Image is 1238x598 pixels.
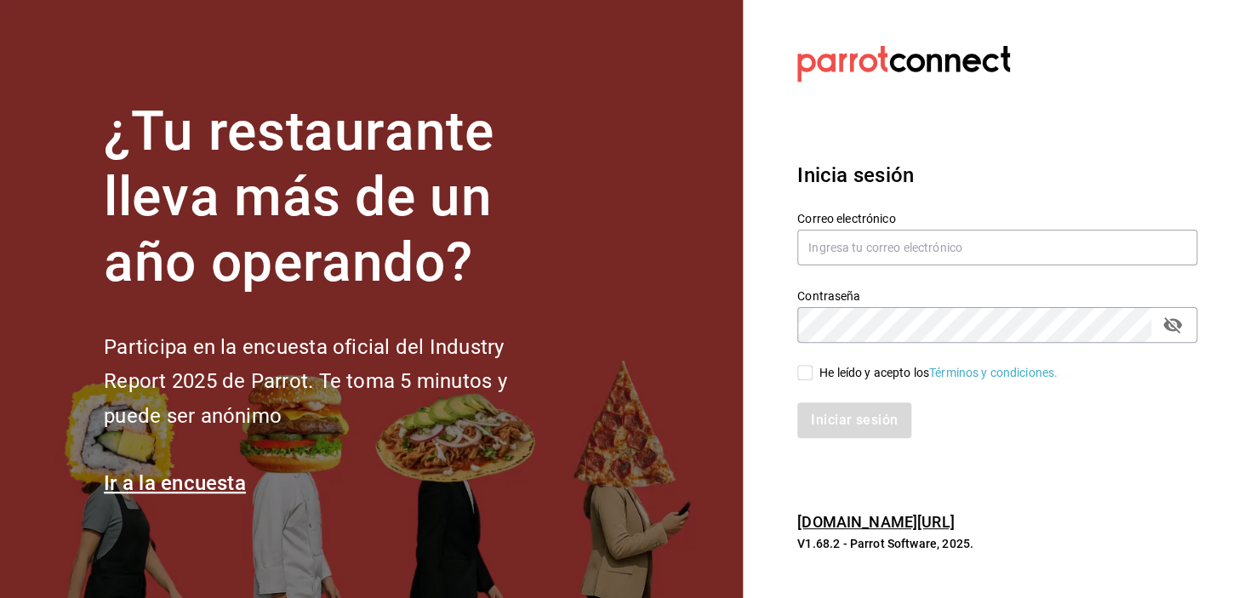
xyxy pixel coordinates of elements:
button: passwordField [1158,310,1187,339]
input: Ingresa tu correo electrónico [797,230,1197,265]
h2: Participa en la encuesta oficial del Industry Report 2025 de Parrot. Te toma 5 minutos y puede se... [104,330,563,434]
label: Correo electrónico [797,213,1197,225]
a: Términos y condiciones. [929,366,1058,379]
p: V1.68.2 - Parrot Software, 2025. [797,535,1197,552]
a: Ir a la encuesta [104,471,246,495]
h3: Inicia sesión [797,160,1197,191]
div: He leído y acepto los [819,364,1058,382]
h1: ¿Tu restaurante lleva más de un año operando? [104,100,563,295]
a: [DOMAIN_NAME][URL] [797,513,954,531]
label: Contraseña [797,290,1197,302]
